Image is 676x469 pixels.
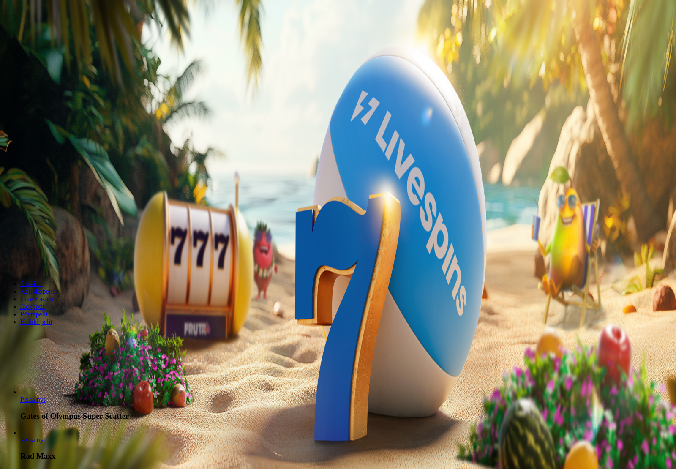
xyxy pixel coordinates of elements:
[3,266,673,326] nav: Lobby
[20,280,42,287] a: Suositut
[20,318,52,325] a: Kaikki pelit
[20,412,673,421] h3: Gates of Olympus Super Scatter
[20,303,45,310] a: Jackpotit
[20,388,673,421] article: Gates of Olympus Super Scatter
[20,311,48,318] a: Pöytäpelit
[20,396,45,403] span: Pelaa nyt
[20,295,54,303] a: Live Kasino
[20,436,45,444] span: Pelaa nyt
[20,288,55,295] a: Kolikkopelit
[20,396,45,403] a: Gates of Olympus Super Scatter
[20,436,45,444] a: Rad Maxx
[20,429,673,461] article: Rad Maxx
[20,452,673,461] h3: Rad Maxx
[3,266,673,341] header: Lobby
